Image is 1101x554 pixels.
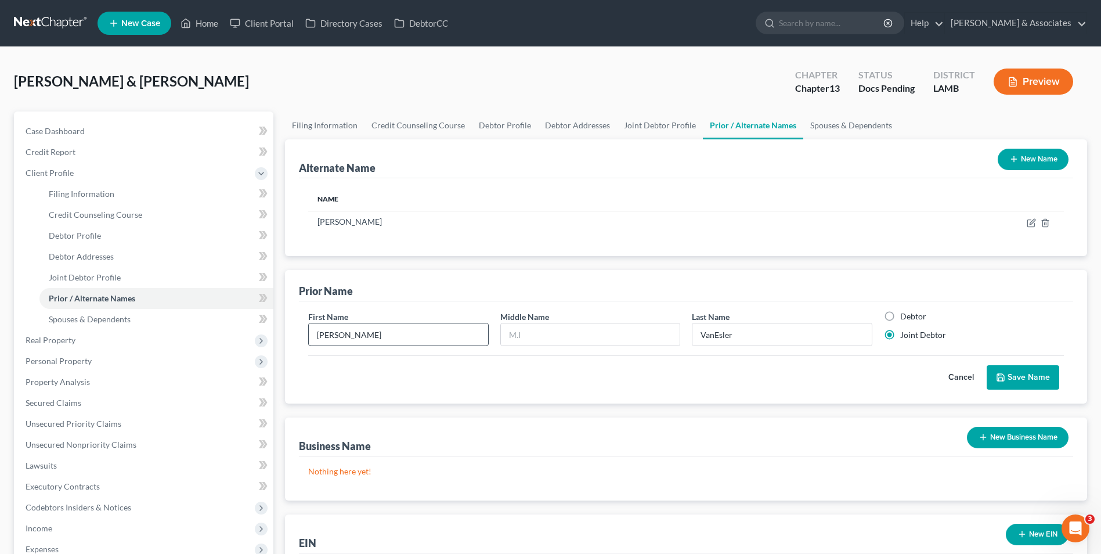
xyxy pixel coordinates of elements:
[299,536,316,550] div: EIN
[16,372,273,393] a: Property Analysis
[472,111,538,139] a: Debtor Profile
[829,82,840,93] span: 13
[175,13,224,34] a: Home
[703,111,803,139] a: Prior / Alternate Names
[26,419,121,429] span: Unsecured Priority Claims
[121,19,160,28] span: New Case
[967,427,1068,448] button: New Business Name
[299,161,376,175] div: Alternate Name
[49,314,131,324] span: Spouses & Dependents
[26,440,136,449] span: Unsecured Nonpriority Claims
[803,111,899,139] a: Spouses & Dependents
[795,69,840,82] div: Chapter
[617,111,703,139] a: Joint Debtor Profile
[39,225,273,246] a: Debtor Profile
[308,311,348,323] label: First Name
[14,73,249,89] span: [PERSON_NAME] & [PERSON_NAME]
[500,311,549,323] label: Middle Name
[285,111,364,139] a: Filing Information
[308,466,1064,477] p: Nothing here yet!
[26,544,59,554] span: Expenses
[26,168,74,178] span: Client Profile
[16,121,273,142] a: Case Dashboard
[49,189,114,199] span: Filing Information
[26,335,75,345] span: Real Property
[945,13,1086,34] a: [PERSON_NAME] & Associates
[26,481,100,491] span: Executory Contracts
[795,82,840,95] div: Chapter
[26,356,92,366] span: Personal Property
[49,293,135,303] span: Prior / Alternate Names
[1062,515,1089,542] iframe: Intercom live chat
[936,366,987,389] button: Cancel
[994,69,1073,95] button: Preview
[933,82,975,95] div: LAMB
[1085,515,1095,524] span: 3
[224,13,299,34] a: Client Portal
[309,323,488,346] input: Enter first name...
[26,502,131,512] span: Codebtors Insiders & Notices
[858,69,915,82] div: Status
[933,69,975,82] div: District
[299,13,388,34] a: Directory Cases
[779,12,885,34] input: Search by name...
[26,147,75,157] span: Credit Report
[49,251,114,261] span: Debtor Addresses
[49,231,101,240] span: Debtor Profile
[16,476,273,497] a: Executory Contracts
[39,309,273,330] a: Spouses & Dependents
[16,455,273,476] a: Lawsuits
[998,149,1068,170] button: New Name
[388,13,454,34] a: DebtorCC
[16,142,273,163] a: Credit Report
[26,377,90,387] span: Property Analysis
[308,211,793,233] td: [PERSON_NAME]
[308,188,793,211] th: Name
[858,82,915,95] div: Docs Pending
[692,312,730,322] span: Last Name
[26,461,57,470] span: Lawsuits
[16,393,273,413] a: Secured Claims
[26,398,81,408] span: Secured Claims
[49,272,121,282] span: Joint Debtor Profile
[16,413,273,434] a: Unsecured Priority Claims
[26,523,52,533] span: Income
[987,365,1059,390] button: Save Name
[39,288,273,309] a: Prior / Alternate Names
[364,111,472,139] a: Credit Counseling Course
[538,111,617,139] a: Debtor Addresses
[16,434,273,455] a: Unsecured Nonpriority Claims
[1006,524,1068,545] button: New EIN
[900,329,946,341] label: Joint Debtor
[905,13,944,34] a: Help
[501,323,680,346] input: M.I
[39,204,273,225] a: Credit Counseling Course
[26,126,85,136] span: Case Dashboard
[49,210,142,220] span: Credit Counseling Course
[299,439,371,453] div: Business Name
[900,311,926,322] label: Debtor
[692,323,871,346] input: Enter last name...
[299,284,353,298] div: Prior Name
[39,246,273,267] a: Debtor Addresses
[39,267,273,288] a: Joint Debtor Profile
[39,184,273,204] a: Filing Information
